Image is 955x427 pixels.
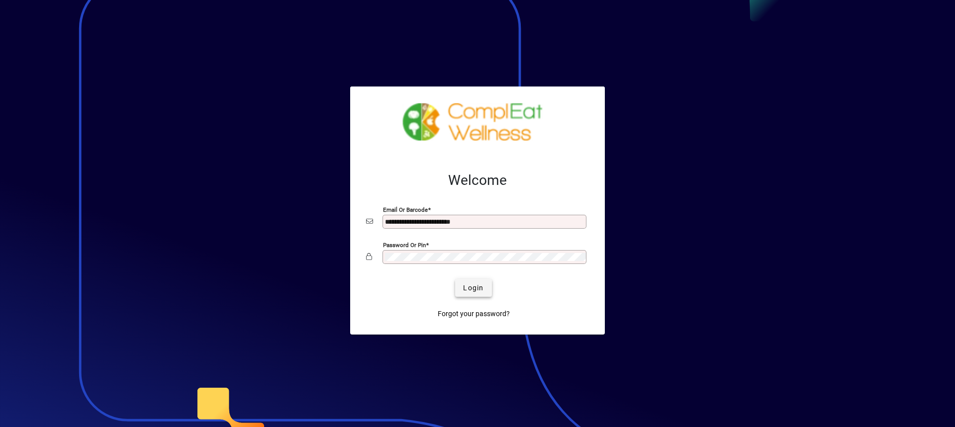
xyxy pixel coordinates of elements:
button: Login [455,279,491,297]
mat-label: Password or Pin [383,242,426,249]
span: Login [463,283,483,293]
a: Forgot your password? [434,305,514,323]
h2: Welcome [366,172,589,189]
span: Forgot your password? [438,309,510,319]
mat-label: Email or Barcode [383,206,428,213]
